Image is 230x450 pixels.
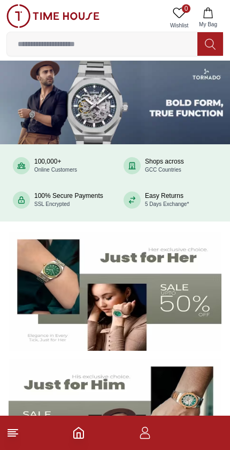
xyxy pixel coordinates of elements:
[195,20,221,28] span: My Bag
[34,201,70,207] span: SSL Encrypted
[145,167,181,173] span: GCC Countries
[145,201,189,207] span: 5 Days Exchange*
[34,158,77,174] div: 100,000+
[145,158,184,174] div: Shops across
[145,192,189,208] div: Easy Returns
[9,232,221,351] img: Women's Watches Banner
[193,4,224,32] button: My Bag
[34,167,77,173] span: Online Customers
[182,4,190,13] span: 0
[166,21,193,29] span: Wishlist
[34,192,103,208] div: 100% Secure Payments
[166,4,193,32] a: 0Wishlist
[72,426,85,439] a: Home
[6,4,99,28] img: ...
